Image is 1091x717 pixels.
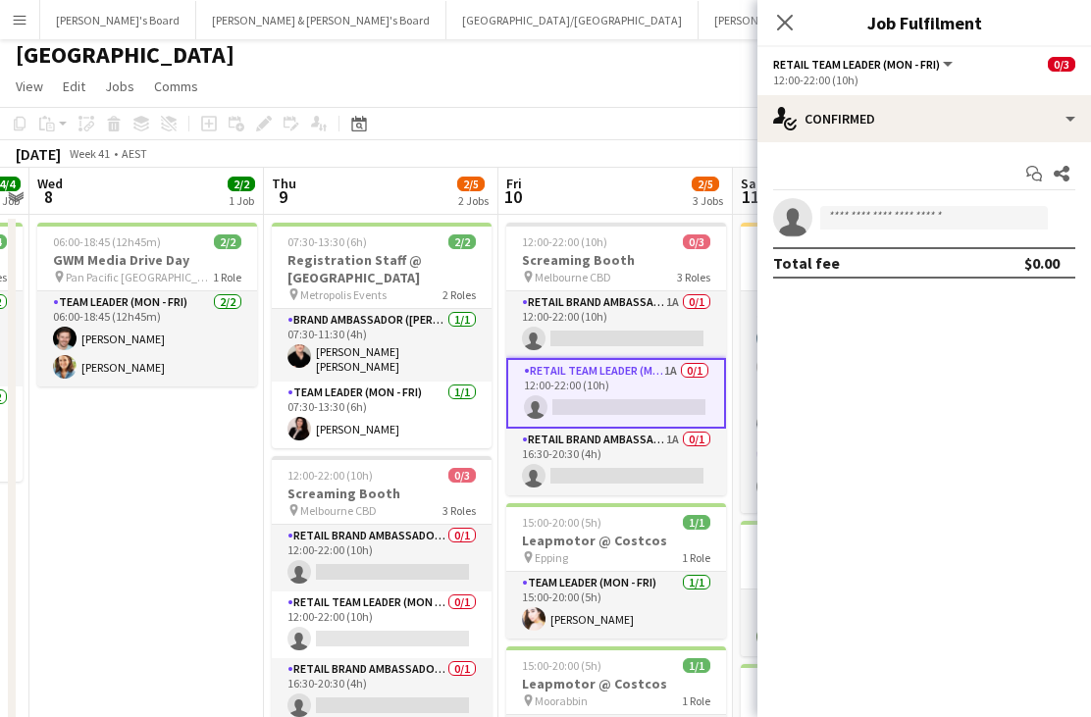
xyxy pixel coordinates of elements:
span: 10:00-15:00 (5h) [756,676,836,691]
span: 1 Role [682,693,710,708]
span: 8 [34,185,63,208]
div: [DATE] [16,144,61,164]
h3: Screaming Booth [272,485,492,502]
span: 1 Role [213,270,241,284]
app-card-role: Team Leader (Mon - Fri)2/206:00-18:45 (12h45m)[PERSON_NAME][PERSON_NAME] [37,291,257,386]
span: Thu [272,175,296,192]
div: 1 Job [229,193,254,208]
a: Jobs [97,74,142,99]
span: 2/5 [692,177,719,191]
h1: [GEOGRAPHIC_DATA] [16,40,234,70]
app-job-card: 10:00-15:00 (5h)1/1Leapmotor @ Costcos Epping1 RoleTeam Leader ([DATE])1/110:00-15:00 (5h)[PERSON... [741,521,961,656]
span: RETAIL Team Leader (Mon - Fri) [773,57,940,72]
h3: Leapmotor @ Costcos [506,675,726,692]
button: [PERSON_NAME]'s Board [699,1,855,39]
h3: Leapmotor @ Costcos [741,692,961,710]
div: $0.00 [1024,253,1060,273]
button: [PERSON_NAME] & [PERSON_NAME]'s Board [196,1,446,39]
app-card-role: RETAIL Brand Ambassador (Mon - Fri)1A0/112:00-22:00 (10h) [506,291,726,358]
div: 2 Jobs [458,193,489,208]
span: 0/3 [448,468,476,483]
span: 2/5 [457,177,485,191]
div: AEST [122,146,147,161]
span: 0/3 [683,234,710,249]
span: 12:00-22:00 (10h) [287,468,373,483]
button: [GEOGRAPHIC_DATA]/[GEOGRAPHIC_DATA] [446,1,699,39]
span: 3 Roles [677,270,710,284]
span: Melbourne CBD [300,503,377,518]
span: 15:00-20:00 (5h) [522,515,601,530]
div: Confirmed [757,95,1091,142]
h3: Leapmotor @ Costcos [506,532,726,549]
span: Moorabbin [535,693,588,708]
h3: Leapmotor @ Costcos [741,549,961,567]
span: 0/3 [1048,57,1075,72]
a: Comms [146,74,206,99]
div: Total fee [773,253,840,273]
h3: Screaming Booth [506,251,726,269]
app-job-card: 06:00-18:45 (12h45m)2/2GWM Media Drive Day Pan Pacific [GEOGRAPHIC_DATA]1 RoleTeam Leader (Mon - ... [37,223,257,386]
span: Comms [154,77,198,95]
app-job-card: 12:00-22:00 (10h)0/3Screaming Booth Melbourne CBD3 RolesRETAIL Brand Ambassador (Mon - Fri)1A0/11... [506,223,726,495]
h3: Job Fulfilment [757,10,1091,35]
span: Fri [506,175,522,192]
app-job-card: 09:00-14:00 (5h)31/32Toyota [DATE] Toyota Centre of Excellence - [GEOGRAPHIC_DATA]5 RolesBrand Am... [741,223,961,513]
span: 3 Roles [442,503,476,518]
span: 12:00-22:00 (10h) [522,234,607,249]
a: View [8,74,51,99]
div: 12:00-22:00 (10h) [773,73,1075,87]
span: View [16,77,43,95]
app-card-role: Brand Ambassador ([PERSON_NAME])1/107:30-11:30 (4h)[PERSON_NAME] [PERSON_NAME] [272,309,492,382]
h3: Toyota [DATE] [741,251,961,269]
span: Wed [37,175,63,192]
app-card-role: RETAIL Team Leader (Mon - Fri)0/112:00-22:00 (10h) [272,591,492,658]
app-job-card: 07:30-13:30 (6h)2/2Registration Staff @ [GEOGRAPHIC_DATA] Metropolis Events2 RolesBrand Ambassado... [272,223,492,448]
span: Edit [63,77,85,95]
span: Melbourne CBD [535,270,611,284]
span: 06:00-18:45 (12h45m) [53,234,161,249]
app-card-role: Brand Ambassador ([DATE])8/809:00-13:00 (4h)[PERSON_NAME][PERSON_NAME][PERSON_NAME][PERSON_NAME][... [741,291,961,563]
a: Edit [55,74,93,99]
app-card-role: RETAIL Brand Ambassador (Mon - Fri)1A0/116:30-20:30 (4h) [506,429,726,495]
span: Epping [535,550,568,565]
app-job-card: 15:00-20:00 (5h)1/1Leapmotor @ Costcos Epping1 RoleTeam Leader (Mon - Fri)1/115:00-20:00 (5h)[PER... [506,503,726,639]
span: 2 Roles [442,287,476,302]
span: 9 [269,185,296,208]
span: Jobs [105,77,134,95]
span: Week 41 [65,146,114,161]
app-card-role: Team Leader (Mon - Fri)1/115:00-20:00 (5h)[PERSON_NAME] [506,572,726,639]
span: 07:30-13:30 (6h) [287,234,367,249]
span: 10:00-15:00 (5h) [756,533,836,547]
h3: Registration Staff @ [GEOGRAPHIC_DATA] [272,251,492,286]
app-card-role: Team Leader ([DATE])1/110:00-15:00 (5h)[PERSON_NAME] [741,589,961,656]
div: 3 Jobs [693,193,723,208]
span: 1 Role [682,550,710,565]
span: 15:00-20:00 (5h) [522,658,601,673]
span: Metropolis Events [300,287,387,302]
span: 10 [503,185,522,208]
span: Pan Pacific [GEOGRAPHIC_DATA] [66,270,213,284]
app-card-role: RETAIL Team Leader (Mon - Fri)1A0/112:00-22:00 (10h) [506,358,726,429]
span: 2/2 [214,234,241,249]
span: 1/1 [683,658,710,673]
span: 11 [738,185,762,208]
h3: GWM Media Drive Day [37,251,257,269]
span: Sat [741,175,762,192]
span: 2/2 [448,234,476,249]
span: 09:00-14:00 (5h) [756,234,836,249]
span: 2/2 [228,177,255,191]
button: RETAIL Team Leader (Mon - Fri) [773,57,956,72]
button: [PERSON_NAME]'s Board [40,1,196,39]
app-card-role: RETAIL Brand Ambassador (Mon - Fri)0/112:00-22:00 (10h) [272,525,492,591]
app-card-role: Team Leader (Mon - Fri)1/107:30-13:30 (6h)[PERSON_NAME] [272,382,492,448]
span: 1/1 [683,515,710,530]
